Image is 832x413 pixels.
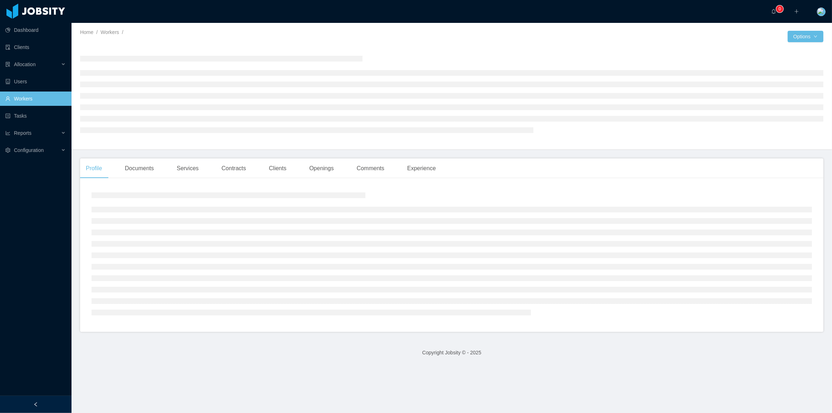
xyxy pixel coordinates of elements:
sup: 0 [776,5,783,13]
div: Profile [80,158,108,178]
footer: Copyright Jobsity © - 2025 [72,340,832,365]
a: icon: auditClients [5,40,66,54]
a: icon: userWorkers [5,92,66,106]
button: Optionsicon: down [788,31,823,42]
div: Documents [119,158,159,178]
span: Configuration [14,147,44,153]
i: icon: bell [771,9,776,14]
a: icon: profileTasks [5,109,66,123]
div: Clients [263,158,292,178]
span: Reports [14,130,31,136]
a: Home [80,29,93,35]
div: Services [171,158,204,178]
i: icon: plus [794,9,799,14]
i: icon: solution [5,62,10,67]
div: Contracts [216,158,252,178]
a: icon: pie-chartDashboard [5,23,66,37]
span: / [96,29,98,35]
span: Allocation [14,62,36,67]
div: Openings [304,158,340,178]
i: icon: line-chart [5,131,10,136]
a: Workers [100,29,119,35]
span: / [122,29,123,35]
a: icon: robotUsers [5,74,66,89]
div: Experience [402,158,442,178]
div: Comments [351,158,390,178]
img: 1d261170-802c-11eb-b758-29106f463357_6063414d2c854.png [817,8,826,16]
i: icon: setting [5,148,10,153]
